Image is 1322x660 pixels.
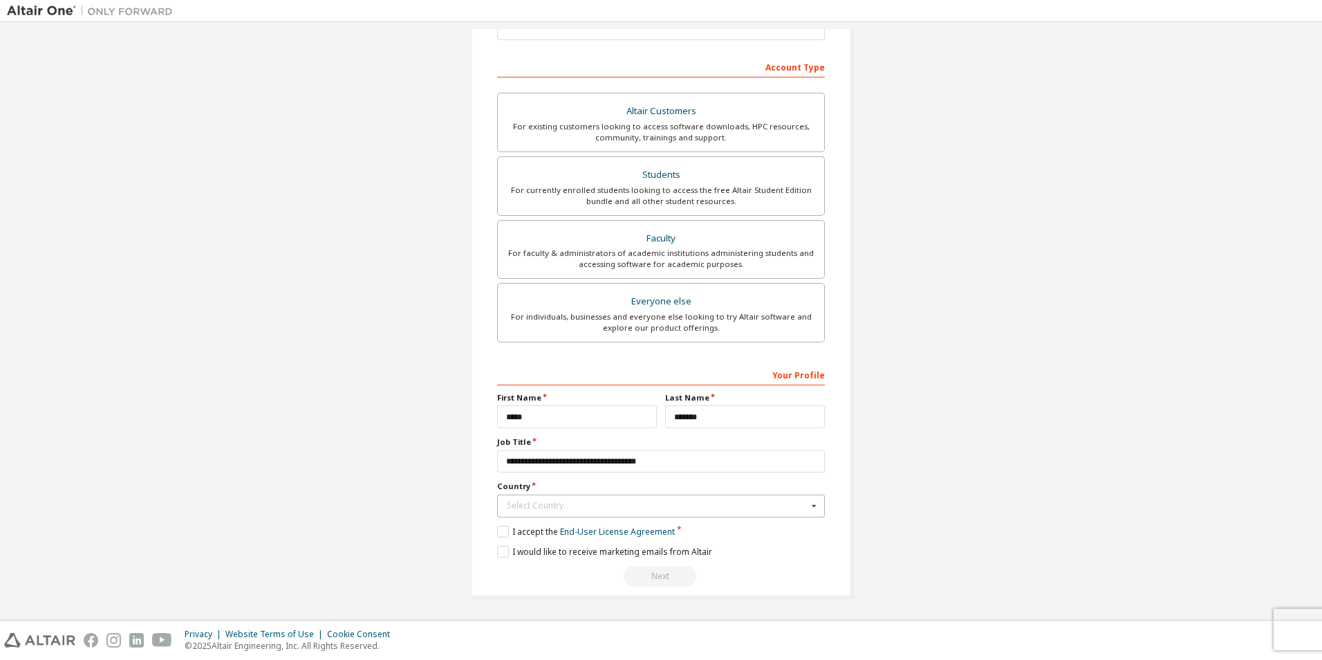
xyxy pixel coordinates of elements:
[4,633,75,648] img: altair_logo.svg
[185,629,225,640] div: Privacy
[497,546,712,558] label: I would like to receive marketing emails from Altair
[506,311,816,333] div: For individuals, businesses and everyone else looking to try Altair software and explore our prod...
[152,633,172,648] img: youtube.svg
[506,229,816,248] div: Faculty
[506,102,816,121] div: Altair Customers
[497,526,675,538] label: I accept the
[497,392,657,403] label: First Name
[506,292,816,311] div: Everyone else
[497,481,825,492] label: Country
[506,185,816,207] div: For currently enrolled students looking to access the free Altair Student Edition bundle and all ...
[185,640,398,652] p: © 2025 Altair Engineering, Inc. All Rights Reserved.
[507,502,808,510] div: Select Country
[84,633,98,648] img: facebook.svg
[106,633,121,648] img: instagram.svg
[497,363,825,385] div: Your Profile
[506,165,816,185] div: Students
[560,526,675,538] a: End-User License Agreement
[7,4,180,18] img: Altair One
[665,392,825,403] label: Last Name
[497,437,825,448] label: Job Title
[497,55,825,77] div: Account Type
[497,566,825,587] div: Read and acccept EULA to continue
[129,633,144,648] img: linkedin.svg
[506,121,816,143] div: For existing customers looking to access software downloads, HPC resources, community, trainings ...
[225,629,327,640] div: Website Terms of Use
[327,629,398,640] div: Cookie Consent
[506,248,816,270] div: For faculty & administrators of academic institutions administering students and accessing softwa...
